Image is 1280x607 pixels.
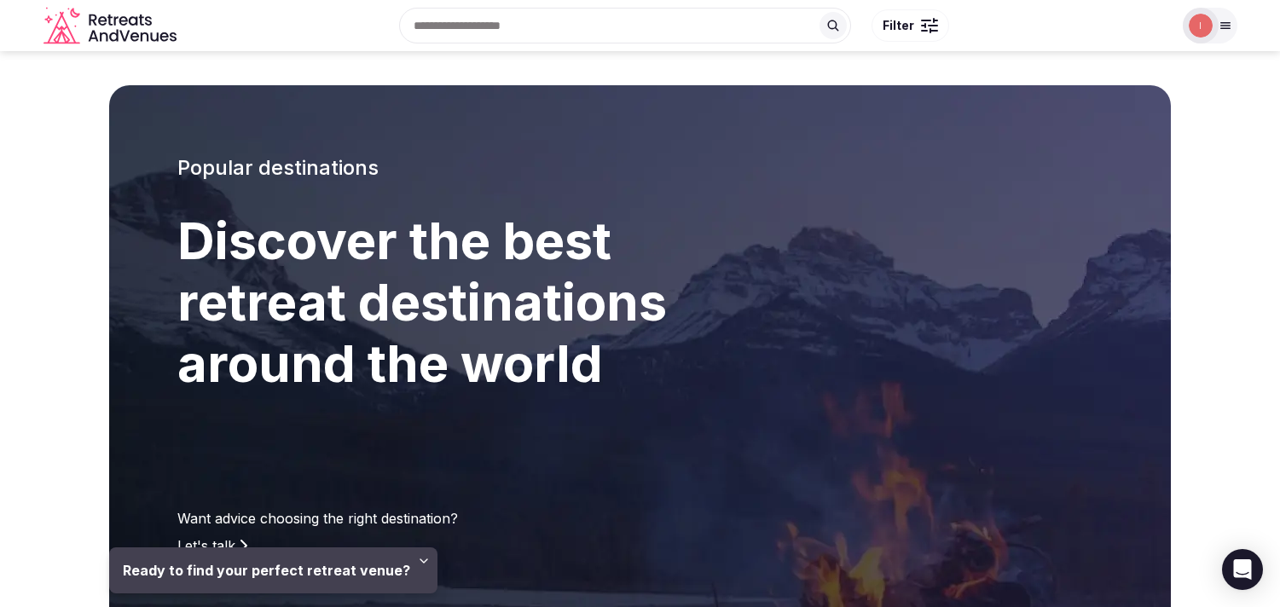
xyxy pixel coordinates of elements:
[177,535,247,556] a: Let's talk
[1222,549,1263,590] div: Open Intercom Messenger
[872,9,949,42] button: Filter
[883,17,914,34] span: Filter
[1189,14,1213,38] img: Irene Gonzales
[177,508,805,529] p: Want advice choosing the right destination?
[43,7,180,45] a: Visit the homepage
[177,155,379,180] span: Popular destinations
[177,210,805,394] h1: Discover the best retreat destinations around the world
[43,7,180,45] svg: Retreats and Venues company logo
